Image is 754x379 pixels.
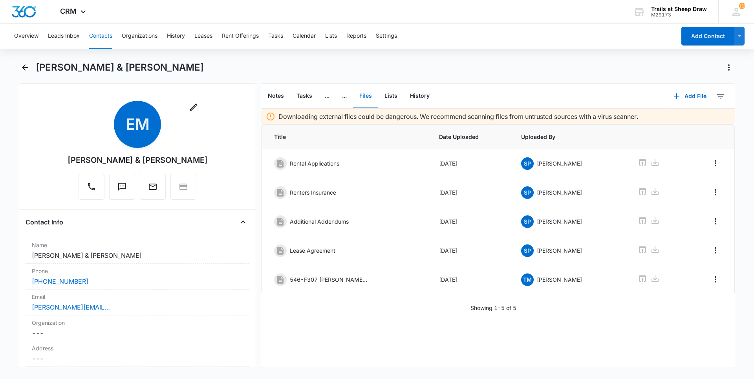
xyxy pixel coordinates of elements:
button: Files [353,84,378,108]
p: Downloading external files could be dangerous. We recommend scanning files from untrusted sources... [278,112,638,121]
button: Contacts [89,24,112,49]
div: Phone[PHONE_NUMBER] [26,264,249,290]
td: [DATE] [430,149,512,178]
button: History [167,24,185,49]
p: [PERSON_NAME] [537,188,582,197]
button: Tasks [290,84,318,108]
button: ... [336,84,353,108]
div: Organization--- [26,315,249,341]
button: Add Contact [681,27,734,46]
button: Overflow Menu [709,273,722,286]
p: Rental Applications [290,159,339,168]
a: Text [109,186,135,193]
button: Call [79,174,104,200]
button: Overview [14,24,38,49]
td: [DATE] [430,236,512,265]
div: Email[PERSON_NAME][EMAIL_ADDRESS][DOMAIN_NAME] [26,290,249,315]
dd: [PERSON_NAME] & [PERSON_NAME] [32,251,243,260]
p: Lease Agreement [290,246,335,255]
div: Name[PERSON_NAME] & [PERSON_NAME] [26,238,249,264]
button: Leads Inbox [48,24,80,49]
button: Rent Offerings [222,24,259,49]
p: [PERSON_NAME] [537,275,582,284]
h4: Contact Info [26,217,63,227]
span: 119 [739,3,745,9]
button: Email [140,174,166,200]
label: Email [32,293,243,301]
a: Email [140,186,166,193]
a: Call [79,186,104,193]
button: Text [109,174,135,200]
p: Renters Insurance [290,188,336,197]
span: SP [521,215,534,228]
button: History [404,84,436,108]
button: Reports [346,24,366,49]
label: Organization [32,319,243,327]
span: Uploaded By [521,133,619,141]
button: Filters [714,90,727,102]
a: [PHONE_NUMBER] [32,277,88,286]
span: EM [114,101,161,148]
label: Phone [32,267,243,275]
button: Overflow Menu [709,215,722,228]
button: Close [237,216,249,228]
button: Back [19,61,31,74]
label: Address [32,344,243,352]
button: Overflow Menu [709,157,722,169]
dd: --- [32,354,243,363]
button: Leases [194,24,212,49]
label: Name [32,241,243,249]
span: Date Uploaded [439,133,503,141]
span: SP [521,244,534,257]
button: Settings [376,24,397,49]
span: CRM [60,7,77,15]
div: account id [651,12,707,18]
span: Title [274,133,420,141]
button: Overflow Menu [709,186,722,199]
p: [PERSON_NAME] [537,159,582,168]
button: Calendar [293,24,316,49]
div: Address--- [26,341,249,367]
button: Add File [666,87,714,106]
button: Organizations [122,24,157,49]
a: [PERSON_NAME][EMAIL_ADDRESS][DOMAIN_NAME] [32,302,110,312]
h1: [PERSON_NAME] & [PERSON_NAME] [36,62,204,73]
span: SP [521,157,534,170]
span: TM [521,273,534,286]
div: notifications count [739,3,745,9]
p: [PERSON_NAME] [537,217,582,226]
button: Tasks [268,24,283,49]
button: Overflow Menu [709,244,722,257]
p: Showing 1-5 of 5 [470,304,516,312]
p: 546-F307 [PERSON_NAME].pdf [290,275,368,284]
button: Lists [325,24,337,49]
p: Additional Addendums [290,217,349,226]
button: Lists [378,84,404,108]
button: Notes [262,84,290,108]
span: SP [521,186,534,199]
td: [DATE] [430,207,512,236]
td: [DATE] [430,178,512,207]
p: [PERSON_NAME] [537,246,582,255]
div: account name [651,6,707,12]
td: [DATE] [430,265,512,294]
dd: --- [32,328,243,338]
button: ... [318,84,336,108]
div: [PERSON_NAME] & [PERSON_NAME] [68,154,208,166]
